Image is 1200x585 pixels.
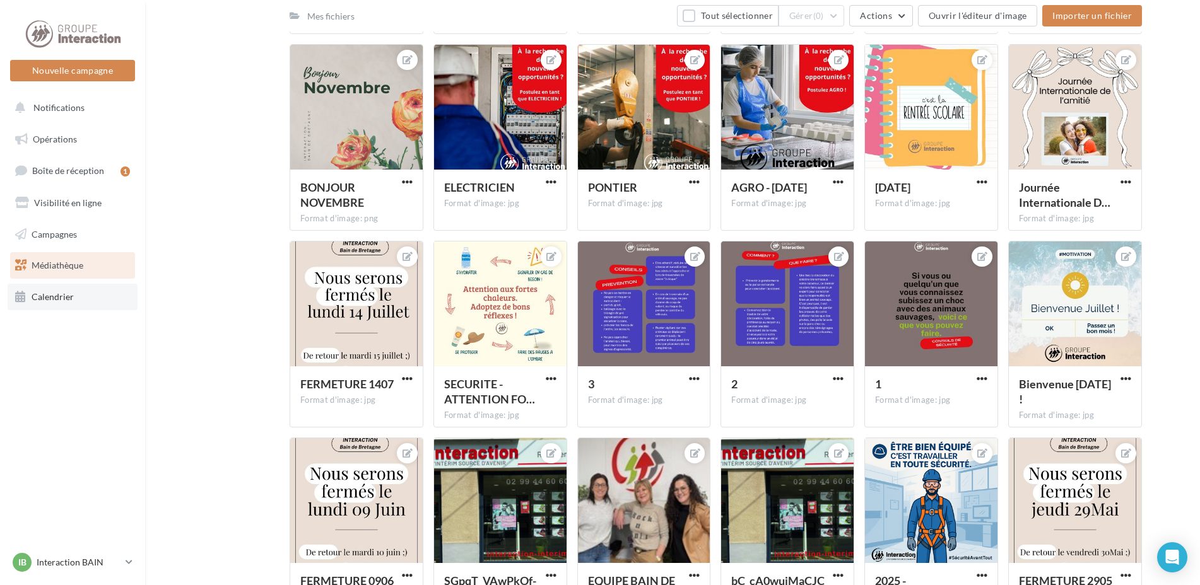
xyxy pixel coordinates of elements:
[588,395,700,406] div: Format d'image: jpg
[588,198,700,209] div: Format d'image: jpg
[8,157,138,184] a: Boîte de réception1
[875,395,987,406] div: Format d'image: jpg
[444,198,556,209] div: Format d'image: jpg
[813,11,824,21] span: (0)
[875,377,881,391] span: 1
[731,395,844,406] div: Format d'image: jpg
[731,180,807,194] span: AGRO - AOUT 2025
[300,395,413,406] div: Format d'image: jpg
[444,410,556,421] div: Format d'image: jpg
[10,550,135,574] a: IB Interaction BAIN
[32,291,74,302] span: Calendrier
[33,134,77,144] span: Opérations
[677,5,778,26] button: Tout sélectionner
[8,221,138,248] a: Campagnes
[33,102,85,113] span: Notifications
[10,60,135,81] button: Nouvelle campagne
[875,198,987,209] div: Format d'image: jpg
[37,556,121,569] p: Interaction BAIN
[307,10,355,23] div: Mes fichiers
[300,180,364,209] span: BONJOUR NOVEMBRE
[121,166,130,177] div: 1
[32,228,77,239] span: Campagnes
[8,95,132,121] button: Notifications
[34,197,102,208] span: Visibilité en ligne
[918,5,1037,26] button: Ouvrir l'éditeur d'image
[18,556,26,569] span: IB
[731,198,844,209] div: Format d'image: jpg
[8,190,138,216] a: Visibilité en ligne
[1042,5,1142,26] button: Importer un fichier
[300,213,413,224] div: Format d'image: png
[588,377,594,391] span: 3
[8,252,138,279] a: Médiathèque
[1157,542,1187,572] div: Open Intercom Messenger
[8,126,138,153] a: Opérations
[588,180,637,194] span: PONTIER
[1019,410,1131,421] div: Format d'image: jpg
[849,5,912,26] button: Actions
[875,180,910,194] span: Rentrée scolaire 2025
[1019,213,1131,224] div: Format d'image: jpg
[32,260,83,270] span: Médiathèque
[779,5,845,26] button: Gérer(0)
[32,165,104,176] span: Boîte de réception
[1019,377,1111,406] span: Bienvenue Juillet 2025 !
[444,180,515,194] span: ELECTRICIEN
[1052,10,1132,21] span: Importer un fichier
[731,377,738,391] span: 2
[1019,180,1110,209] span: Journée Internationale De L’amitié 2025
[444,377,535,406] span: SECURITE - ATTENTION FORTES CHALEURS
[8,284,138,310] a: Calendrier
[300,377,394,391] span: FERMETURE 1407
[860,10,891,21] span: Actions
